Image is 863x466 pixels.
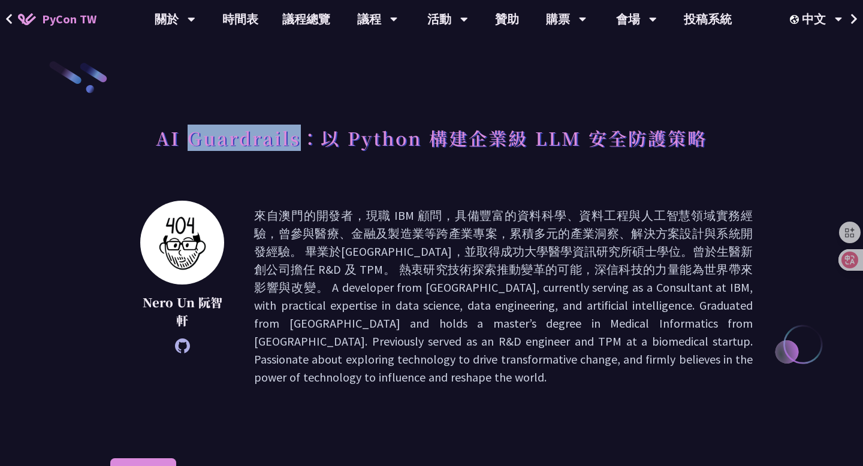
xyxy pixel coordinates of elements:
span: PyCon TW [42,10,96,28]
img: Nero Un 阮智軒 [140,201,224,285]
img: Home icon of PyCon TW 2025 [18,13,36,25]
a: PyCon TW [6,4,108,34]
p: Nero Un 阮智軒 [140,293,224,329]
img: Locale Icon [790,15,802,24]
h1: AI Guardrails：以 Python 構建企業級 LLM 安全防護策略 [156,120,707,156]
p: 來自澳門的開發者，現職 IBM 顧問，具備豐富的資料科學、資料工程與人工智慧領域實務經驗，曾參與醫療、金融及製造業等跨產業專案，累積多元的產業洞察、解決方案設計與系統開發經驗。 畢業於[GEOG... [254,207,753,386]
